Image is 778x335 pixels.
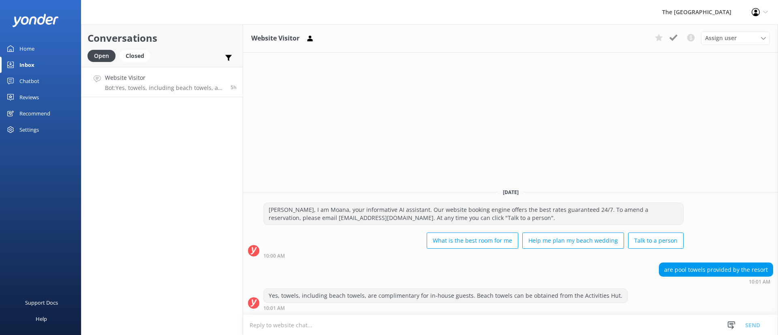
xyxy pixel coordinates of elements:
[263,306,285,311] strong: 10:01 AM
[264,203,683,224] div: [PERSON_NAME], I am Moana, your informative AI assistant. Our website booking engine offers the b...
[19,73,39,89] div: Chatbot
[427,233,518,249] button: What is the best room for me
[19,89,39,105] div: Reviews
[498,189,524,196] span: [DATE]
[88,50,115,62] div: Open
[522,233,624,249] button: Help me plan my beach wedding
[105,73,224,82] h4: Website Visitor
[231,84,237,91] span: Oct 09 2025 10:01am (UTC -10:00) Pacific/Honolulu
[264,289,627,303] div: Yes, towels, including beach towels, are complimentary for in-house guests. Beach towels can be o...
[120,50,150,62] div: Closed
[19,105,50,122] div: Recommend
[628,233,684,249] button: Talk to a person
[19,122,39,138] div: Settings
[81,67,243,97] a: Website VisitorBot:Yes, towels, including beach towels, are complimentary for in-house guests. Be...
[263,253,684,258] div: Oct 09 2025 10:00am (UTC -10:00) Pacific/Honolulu
[701,32,770,45] div: Assign User
[36,311,47,327] div: Help
[263,305,628,311] div: Oct 09 2025 10:01am (UTC -10:00) Pacific/Honolulu
[88,51,120,60] a: Open
[749,280,770,284] strong: 10:01 AM
[659,279,773,284] div: Oct 09 2025 10:01am (UTC -10:00) Pacific/Honolulu
[19,57,34,73] div: Inbox
[88,30,237,46] h2: Conversations
[659,263,773,277] div: are pool towels provided by the resort
[705,34,737,43] span: Assign user
[19,41,34,57] div: Home
[25,294,58,311] div: Support Docs
[120,51,154,60] a: Closed
[251,33,299,44] h3: Website Visitor
[105,84,224,92] p: Bot: Yes, towels, including beach towels, are complimentary for in-house guests. Beach towels can...
[12,14,59,27] img: yonder-white-logo.png
[263,254,285,258] strong: 10:00 AM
